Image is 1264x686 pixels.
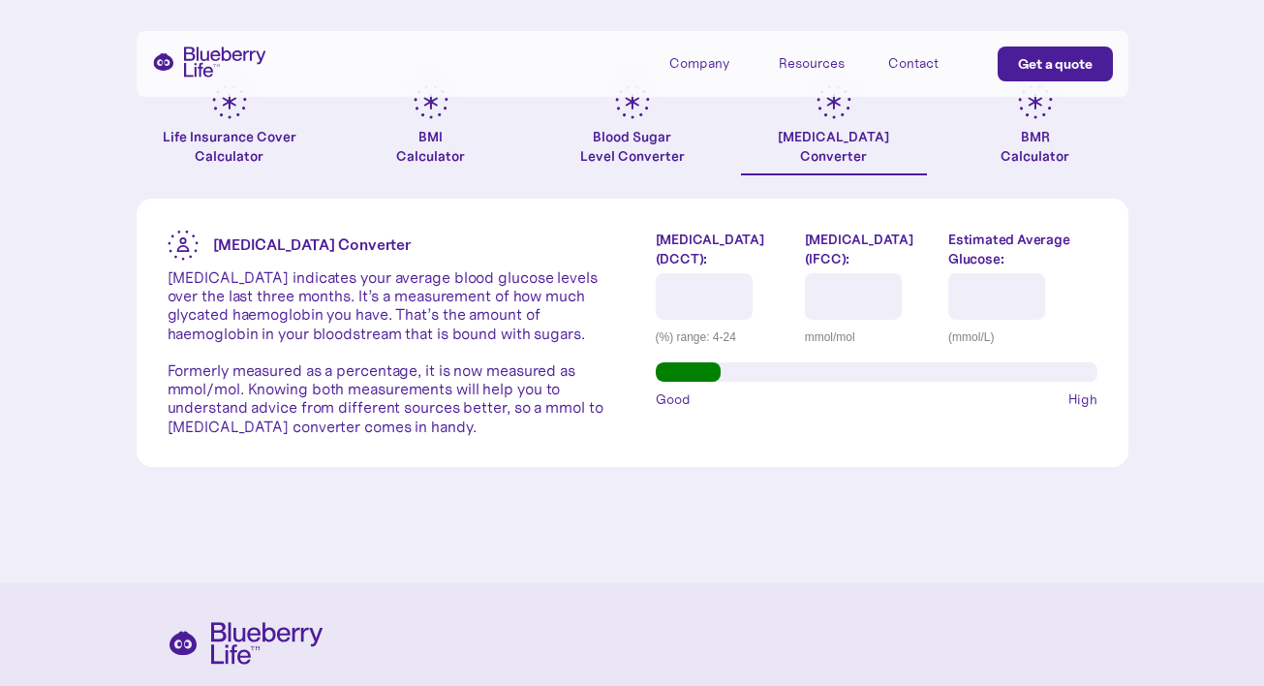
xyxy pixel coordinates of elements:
[779,47,866,78] div: Resources
[805,230,934,268] label: [MEDICAL_DATA] (IFCC):
[888,47,975,78] a: Contact
[137,84,323,175] a: Life Insurance Cover Calculator
[779,55,845,72] div: Resources
[137,127,323,166] div: Life Insurance Cover Calculator
[213,234,412,254] strong: [MEDICAL_DATA] Converter
[669,47,756,78] div: Company
[580,127,685,166] div: Blood Sugar Level Converter
[998,47,1113,81] a: Get a quote
[669,55,729,72] div: Company
[1018,54,1093,74] div: Get a quote
[1068,390,1097,409] span: High
[948,230,1096,268] label: Estimated Average Glucose:
[948,327,1096,347] div: (mmol/L)
[168,268,609,436] p: [MEDICAL_DATA] indicates your average blood glucose levels over the last three months. It’s a mea...
[805,327,934,347] div: mmol/mol
[656,327,790,347] div: (%) range: 4-24
[656,390,691,409] span: Good
[656,230,790,268] label: [MEDICAL_DATA] (DCCT):
[338,84,524,175] a: BMICalculator
[778,127,889,166] div: [MEDICAL_DATA] Converter
[540,84,725,175] a: Blood SugarLevel Converter
[741,84,927,175] a: [MEDICAL_DATA]Converter
[1001,127,1069,166] div: BMR Calculator
[888,55,939,72] div: Contact
[942,84,1128,175] a: BMRCalculator
[396,127,465,166] div: BMI Calculator
[152,47,266,78] a: home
